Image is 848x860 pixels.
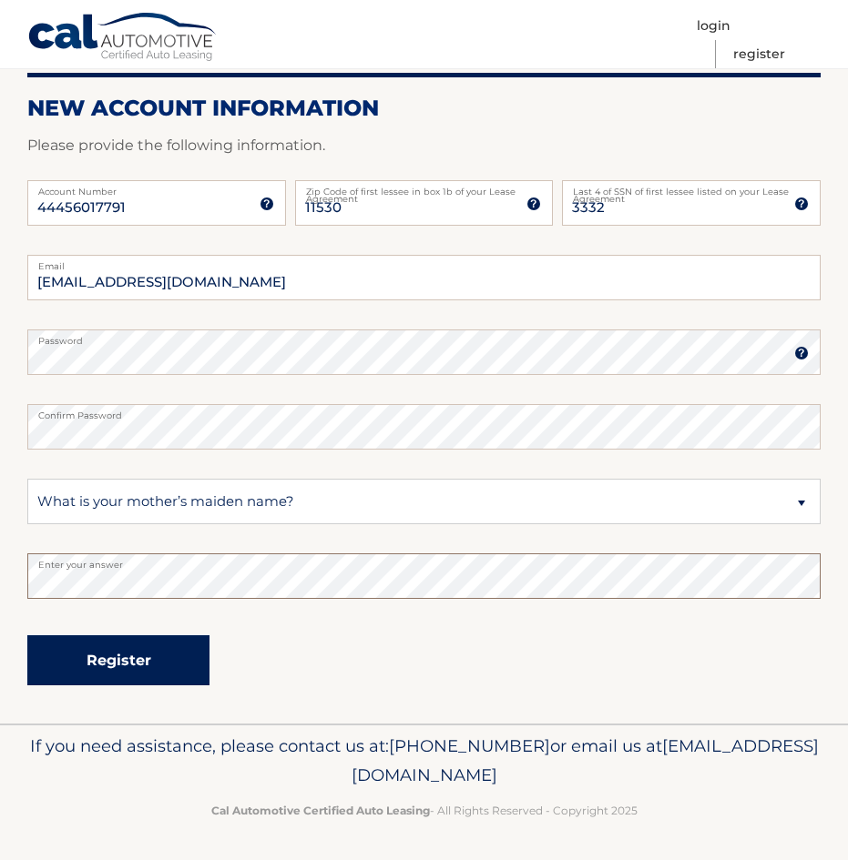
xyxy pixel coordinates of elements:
[27,255,821,269] label: Email
[27,329,821,344] label: Password
[27,255,821,300] input: Email
[260,197,274,211] img: tooltip.svg
[295,180,554,226] input: Zip Code
[562,180,821,226] input: SSN or EIN (last 4 digits only)
[389,735,550,756] span: [PHONE_NUMBER]
[27,553,821,568] label: Enter your answer
[27,133,821,158] p: Please provide the following information.
[697,12,731,40] a: Login
[526,197,541,211] img: tooltip.svg
[352,735,819,785] span: [EMAIL_ADDRESS][DOMAIN_NAME]
[794,197,809,211] img: tooltip.svg
[27,732,821,790] p: If you need assistance, please contact us at: or email us at
[27,12,219,65] a: Cal Automotive
[27,95,821,122] h2: New Account Information
[27,801,821,820] p: - All Rights Reserved - Copyright 2025
[27,404,821,419] label: Confirm Password
[295,180,554,202] label: Zip Code of first lessee in box 1b of your Lease Agreement
[27,180,286,195] label: Account Number
[733,40,785,68] a: Register
[27,180,286,226] input: Account Number
[794,346,809,360] img: tooltip.svg
[211,804,430,817] strong: Cal Automotive Certified Auto Leasing
[27,635,209,685] button: Register
[562,180,821,202] label: Last 4 of SSN of first lessee listed on your Lease Agreement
